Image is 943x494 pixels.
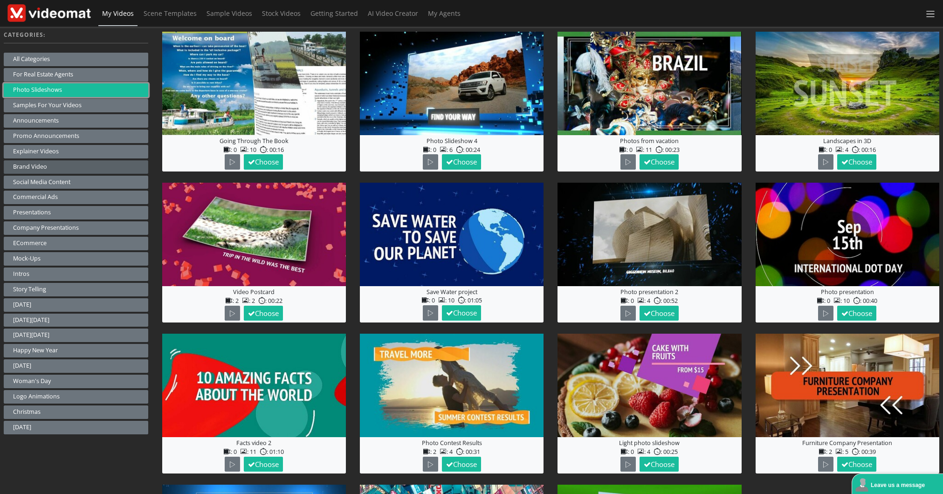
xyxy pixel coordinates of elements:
[757,439,937,448] div: Furniture Company Presentation
[636,146,654,154] span: : 11
[619,146,634,154] span: : 0
[4,99,148,112] button: Samples for your videos
[640,457,679,472] button: Choose
[757,137,937,146] div: Landscapes in 3D
[4,314,148,327] button: [DATE][DATE]
[837,457,876,472] button: Choose
[4,359,148,373] button: [DATE]
[4,53,148,66] button: All categories
[442,305,481,321] button: Choose
[362,439,542,448] div: Photo Contest Results
[422,296,437,304] span: : 0
[4,160,148,174] button: Brand Video
[4,298,148,312] button: [DATE]
[4,405,148,419] button: Christmas
[852,146,876,154] span: : 00:16
[756,183,939,286] div: Video Player
[260,146,284,154] span: : 00:16
[4,114,148,128] button: Announcements
[440,448,454,456] span: : 4
[4,176,148,189] button: Social Media Content
[244,306,283,321] button: Choose
[637,448,652,456] span: : 4
[4,191,148,204] button: Commercial Ads
[559,288,739,297] div: Photo presentation 2
[442,457,481,472] button: Choose
[262,9,301,18] span: Stock Videos
[640,154,679,170] button: Choose
[423,146,438,154] span: : 0
[853,297,877,305] span: : 00:40
[640,306,679,321] button: Choose
[438,296,456,304] span: : 10
[871,482,925,488] span: Leave us a message
[164,439,344,448] div: Facts video 2
[654,448,678,456] span: : 00:25
[226,297,241,305] span: : 2
[423,448,438,456] span: : 2
[833,297,852,305] span: : 10
[757,288,937,297] div: Photo presentation
[224,146,239,154] span: : 0
[817,297,832,305] span: : 0
[164,137,344,146] div: Going Through The Book
[4,130,148,143] button: Promo announcements
[852,448,876,456] span: : 00:39
[854,476,943,494] a: Leave us a message
[654,297,678,305] span: : 00:52
[360,183,544,286] div: Video Player
[4,268,148,281] button: Intros
[637,297,652,305] span: : 4
[4,375,148,388] button: Woman's day
[7,4,91,22] img: Theme-Logo
[244,154,283,170] button: Choose
[258,297,282,305] span: : 00:22
[244,457,283,472] button: Choose
[837,306,876,321] button: Choose
[835,146,850,154] span: : 4
[456,146,480,154] span: : 00:24
[102,9,134,18] span: My Videos
[310,9,358,18] span: Getting Started
[4,252,148,266] button: Mock-ups
[260,448,284,456] span: : 01:10
[819,448,834,456] span: : 2
[440,146,454,154] span: : 6
[206,9,252,18] span: Sample Videos
[559,439,739,448] div: Light photo slideshow
[240,448,258,456] span: : 11
[4,83,148,97] button: Photo Slideshows
[4,390,148,404] button: Logo animations
[162,183,346,286] div: Video Player
[4,206,148,220] button: Presentations
[442,154,481,170] button: Choose
[559,137,739,146] div: Photos from vacation
[164,288,344,297] div: Video Postcard
[819,146,834,154] span: : 0
[4,344,148,357] button: Happy New Year
[144,9,197,18] span: Scene Templates
[4,329,148,342] button: [DATE][DATE]
[835,448,850,456] span: : 5
[224,448,239,456] span: : 0
[4,421,148,434] button: [DATE]
[4,145,148,158] button: Explainer Videos
[4,283,148,296] button: Story telling
[4,32,148,43] h6: Categories:
[456,448,480,456] span: : 00:31
[655,146,680,154] span: : 00:23
[242,297,257,305] span: : 2
[368,9,418,18] span: AI Video Creator
[4,68,148,82] button: For Real Estate Agents
[362,288,542,297] div: Save Water project
[240,146,258,154] span: : 10
[621,297,636,305] span: : 0
[837,154,876,170] button: Choose
[558,183,741,286] div: Video Player
[362,137,542,146] div: Photo Slideshow 4
[4,237,148,250] button: eCommerce
[428,9,461,18] span: My Agents
[621,448,636,456] span: : 0
[458,296,482,304] span: : 01:05
[4,221,148,235] button: Company Presentations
